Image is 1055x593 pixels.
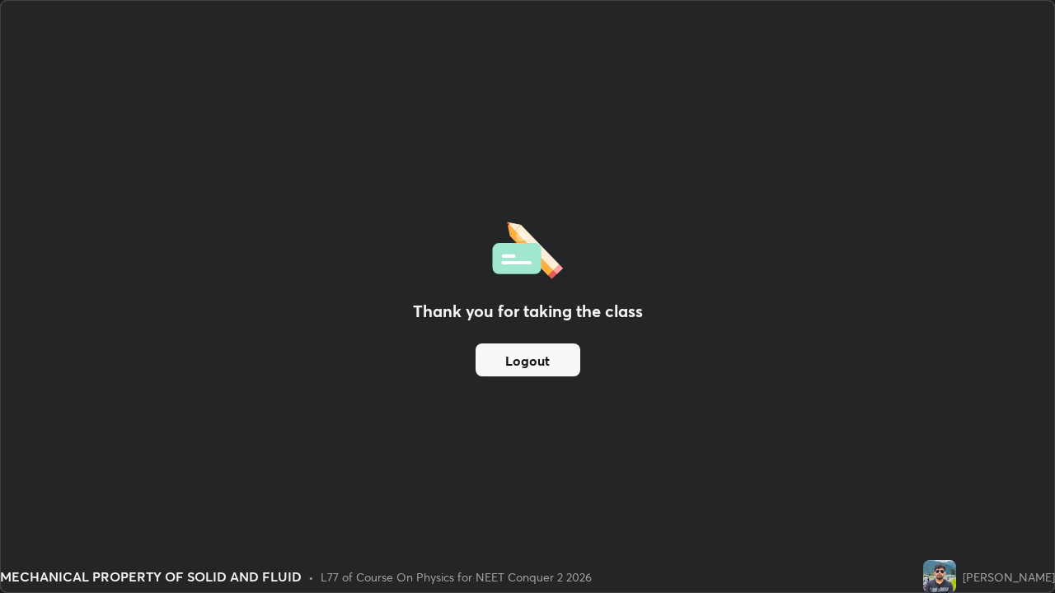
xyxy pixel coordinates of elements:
[308,568,314,586] div: •
[492,217,563,279] img: offlineFeedback.1438e8b3.svg
[476,343,580,376] button: Logout
[413,299,643,324] h2: Thank you for taking the class
[963,568,1055,586] div: [PERSON_NAME]
[321,568,592,586] div: L77 of Course On Physics for NEET Conquer 2 2026
[923,560,956,593] img: b94a4ccbac2546dc983eb2139155ff30.jpg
